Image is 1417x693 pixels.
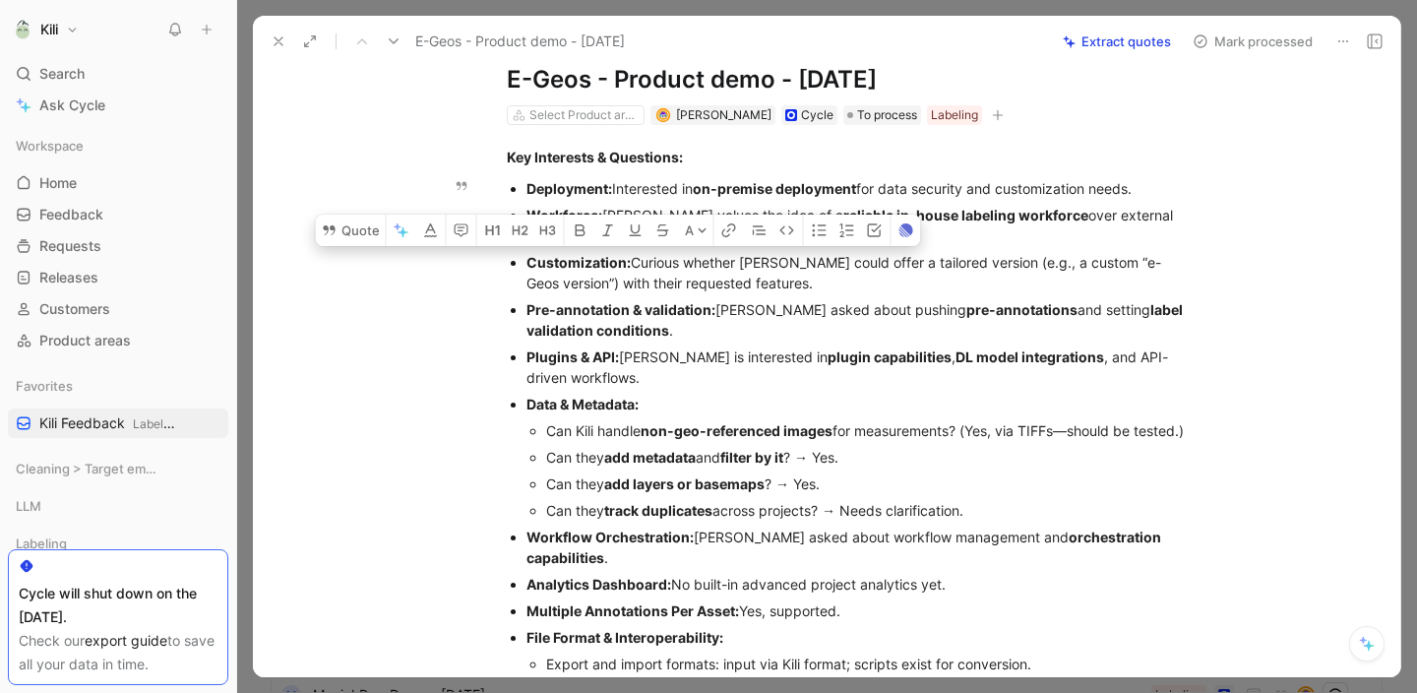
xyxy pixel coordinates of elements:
[507,149,683,165] strong: Key Interests & Questions:
[16,496,41,516] span: LLM
[526,180,612,197] strong: Deployment:
[966,301,1078,318] strong: pre-annotations
[39,62,85,86] span: Search
[39,299,110,319] span: Customers
[857,105,917,125] span: To process
[8,491,228,521] div: LLM
[546,500,1188,521] div: Can they across projects? → Needs clarification.
[657,109,668,120] img: avatar
[843,105,921,125] div: To process
[8,491,228,527] div: LLM
[526,348,619,365] strong: Plugins & API:
[955,348,1104,365] strong: DL model integrations
[693,180,856,197] strong: on-premise deployment
[526,301,715,318] strong: Pre-annotation & validation:
[8,454,228,489] div: Cleaning > Target empty views
[526,207,602,223] strong: Workforce:
[526,396,639,412] strong: Data & Metadata:
[526,576,671,593] strong: Analytics Dashboard:
[13,20,32,39] img: Kili
[8,454,228,483] div: Cleaning > Target empty views
[828,348,952,365] strong: plugin capabilities
[39,268,98,287] span: Releases
[39,173,77,193] span: Home
[8,168,228,198] a: Home
[526,574,1188,595] div: No built-in advanced project analytics yet.
[931,105,978,125] div: Labeling
[19,582,217,629] div: Cycle will shut down on the [DATE].
[604,502,712,519] strong: track duplicates
[526,252,1188,293] div: Curious whether [PERSON_NAME] could offer a tailored version (e.g., a custom “e-Geos version”) wi...
[526,299,1188,341] div: [PERSON_NAME] asked about pushing and setting .
[526,178,1188,199] div: Interested in for data security and customization needs.
[8,409,228,438] a: Kili FeedbackLabeling
[40,21,58,38] h1: Kili
[546,420,1188,441] div: Can Kili handle for measurements? (Yes, via TIFFs—should be tested.)
[801,105,833,125] div: Cycle
[529,105,640,125] div: Select Product areas
[1054,28,1180,55] button: Extract quotes
[16,459,156,478] span: Cleaning > Target empty views
[546,473,1188,494] div: Can they ? → Yes.
[526,301,1186,339] strong: label validation conditions
[85,632,167,649] a: export guide
[8,326,228,355] a: Product areas
[39,94,105,117] span: Ask Cycle
[133,416,180,431] span: Labeling
[526,205,1188,246] div: [PERSON_NAME] values the idea of a over external sourcing.
[8,529,228,558] div: Labeling
[507,64,1188,95] h1: E-Geos - Product demo - [DATE]
[526,527,1188,568] div: [PERSON_NAME] asked about workflow management and .
[8,131,228,160] div: Workspace
[19,629,217,676] div: Check our to save all your data in time.
[8,529,228,564] div: Labeling
[316,215,386,246] button: Quote
[604,449,696,466] strong: add metadata
[39,413,178,434] span: Kili Feedback
[16,136,84,156] span: Workspace
[8,371,228,401] div: Favorites
[546,654,1188,674] div: Export and import formats: input via Kili format; scripts exist for conversion.
[526,529,694,545] strong: Workflow Orchestration:
[526,254,631,271] strong: Customization:
[526,529,1164,566] strong: orchestration capabilities
[843,207,1088,223] strong: reliable in-house labeling workforce
[39,205,103,224] span: Feedback
[8,16,84,43] button: KiliKili
[415,30,625,53] span: E-Geos - Product demo - [DATE]
[8,59,228,89] div: Search
[8,91,228,120] a: Ask Cycle
[604,475,765,492] strong: add layers or basemaps
[526,600,1188,621] div: Yes, supported.
[8,231,228,261] a: Requests
[526,602,739,619] strong: Multiple Annotations Per Asset:
[39,331,131,350] span: Product areas
[16,376,73,396] span: Favorites
[526,346,1188,388] div: [PERSON_NAME] is interested in , , and API-driven workflows.
[16,534,67,553] span: Labeling
[676,107,771,122] span: [PERSON_NAME]
[641,422,832,439] strong: non-geo-referenced images
[1184,28,1322,55] button: Mark processed
[679,215,713,246] button: A
[8,263,228,292] a: Releases
[39,236,101,256] span: Requests
[546,447,1188,468] div: Can they and ? → Yes.
[720,449,783,466] strong: filter by it
[8,200,228,229] a: Feedback
[8,294,228,324] a: Customers
[526,629,723,646] strong: File Format & Interoperability:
